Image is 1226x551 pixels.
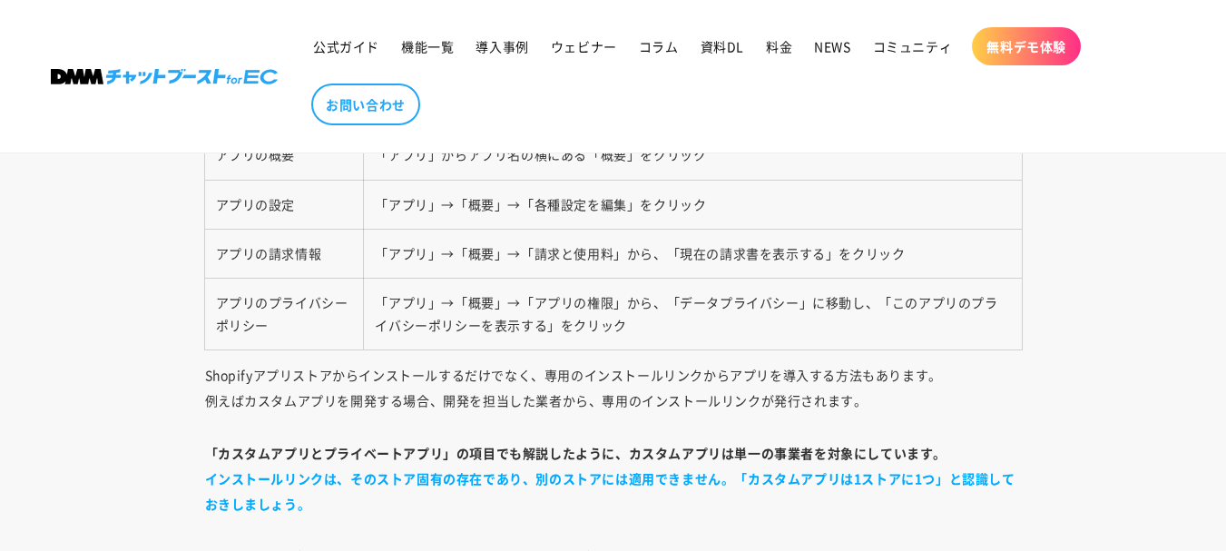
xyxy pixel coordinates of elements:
[803,27,861,65] a: NEWS
[205,131,364,180] td: アプリの概要
[205,444,1015,513] strong: 「カスタムアプリとプライベートアプリ」の項目でも解説したように、カスタムアプリは単一の事業者を対象にしています。
[205,279,364,350] td: アプリのプライバシーポリシー
[540,27,628,65] a: ウェビナー
[364,131,1022,180] td: 「アプリ」からアプリ名の横にある「概要」をクリック
[364,180,1022,229] td: 「アプリ」→「概要」→「各種設定を編集」をクリック
[205,180,364,229] td: アプリの設定
[766,38,792,54] span: 料金
[628,27,690,65] a: コラム
[364,229,1022,278] td: 「アプリ」→「概要」→「請求と使用料」から、「現在の請求書を表示する」をクリック
[639,38,679,54] span: コラム
[313,38,379,54] span: 公式ガイド
[701,38,744,54] span: 資料DL
[326,96,406,113] span: お問い合わせ
[690,27,755,65] a: 資料DL
[873,38,953,54] span: コミュニティ
[302,27,390,65] a: 公式ガイド
[476,38,528,54] span: 導入事例
[986,38,1066,54] span: 無料デモ体験
[311,84,420,125] a: お問い合わせ
[862,27,964,65] a: コミュニティ
[755,27,803,65] a: 料金
[465,27,539,65] a: 導入事例
[364,279,1022,350] td: 「アプリ」→「概要」→「アプリの権限」から、「データプライバシー」に移動し、「このアプリのプライバシーポリシーを表示する」をクリック
[205,469,1015,513] span: インストールリンクは、そのストア固有の存在であり、別のストアには適用できません。「カスタムアプリは1ストアに1つ」と認識しておきしましょう。
[390,27,465,65] a: 機能一覧
[814,38,850,54] span: NEWS
[51,69,278,84] img: 株式会社DMM Boost
[972,27,1081,65] a: 無料デモ体験
[205,362,1022,413] p: Shopifyアプリストアからインストールするだけでなく、専用のインストールリンクからアプリを導入する方法もあります。 例えばカスタムアプリを開発する場合、開発を担当した業者から、専用のインスト...
[401,38,454,54] span: 機能一覧
[551,38,617,54] span: ウェビナー
[205,229,364,278] td: アプリの請求情報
